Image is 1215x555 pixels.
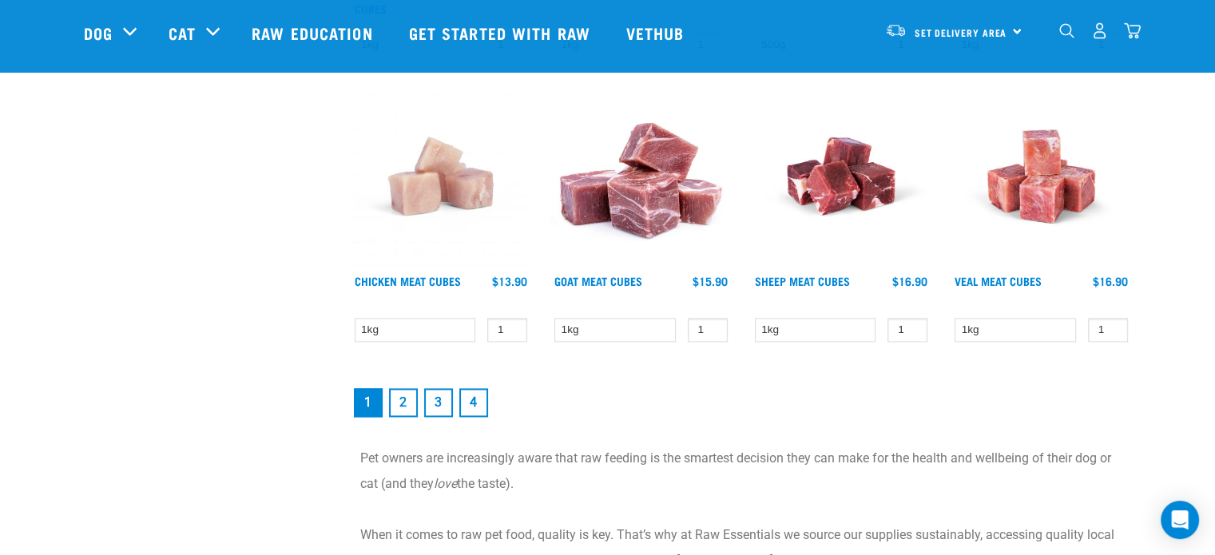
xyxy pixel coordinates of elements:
[393,1,610,65] a: Get started with Raw
[610,1,705,65] a: Vethub
[459,388,488,417] a: Goto page 4
[487,318,527,343] input: 1
[885,23,907,38] img: van-moving.png
[351,385,1132,420] nav: pagination
[1091,22,1108,39] img: user.png
[434,476,457,491] em: love
[355,278,461,283] a: Chicken Meat Cubes
[955,278,1042,283] a: Veal Meat Cubes
[169,21,196,45] a: Cat
[550,85,732,267] img: 1184 Wild Goat Meat Cubes Boneless 01
[892,275,927,287] div: $16.90
[492,275,527,287] div: $13.90
[236,1,392,65] a: Raw Education
[351,85,532,267] img: Chicken meat
[751,85,932,267] img: Sheep Meat
[554,278,642,283] a: Goat Meat Cubes
[887,318,927,343] input: 1
[1059,23,1074,38] img: home-icon-1@2x.png
[1088,318,1128,343] input: 1
[1161,501,1199,539] div: Open Intercom Messenger
[688,318,728,343] input: 1
[354,388,383,417] a: Page 1
[84,21,113,45] a: Dog
[915,30,1007,35] span: Set Delivery Area
[389,388,418,417] a: Goto page 2
[693,275,728,287] div: $15.90
[951,85,1132,267] img: Veal Meat Cubes8454
[424,388,453,417] a: Goto page 3
[1124,22,1141,39] img: home-icon@2x.png
[755,278,850,283] a: Sheep Meat Cubes
[360,446,1122,497] p: Pet owners are increasingly aware that raw feeding is the smartest decision they can make for the...
[1093,275,1128,287] div: $16.90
